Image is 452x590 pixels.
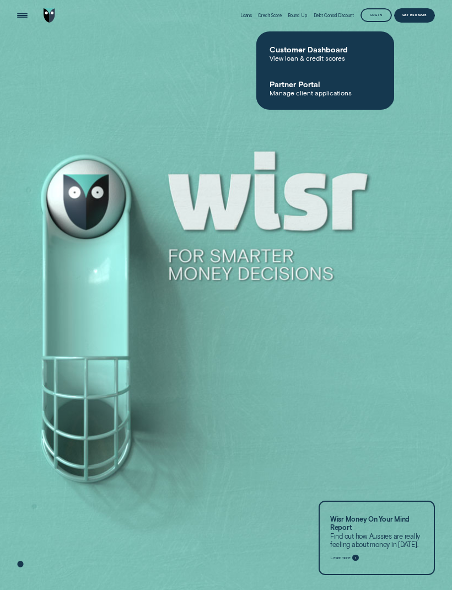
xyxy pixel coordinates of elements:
[270,45,381,54] span: Customer Dashboard
[270,79,381,89] span: Partner Portal
[44,8,55,23] img: Wisr
[240,13,252,18] div: Loans
[360,8,392,23] button: Log in
[288,13,306,18] div: Round Up
[256,36,394,71] a: Customer DashboardView loan & credit scores
[256,71,394,105] a: Partner PortalManage client applications
[330,515,410,532] strong: Wisr Money On Your Mind Report
[330,515,423,549] p: Find out how Aussies are really feeling about money in [DATE].
[394,8,434,23] a: Get Estimate
[15,8,30,23] button: Open Menu
[330,555,351,560] span: Learn more
[270,54,381,62] span: View loan & credit scores
[319,501,435,576] a: Wisr Money On Your Mind ReportFind out how Aussies are really feeling about money in [DATE].Learn...
[270,89,381,96] span: Manage client applications
[314,13,354,18] div: Debt Consol Discount
[258,13,281,18] div: Credit Score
